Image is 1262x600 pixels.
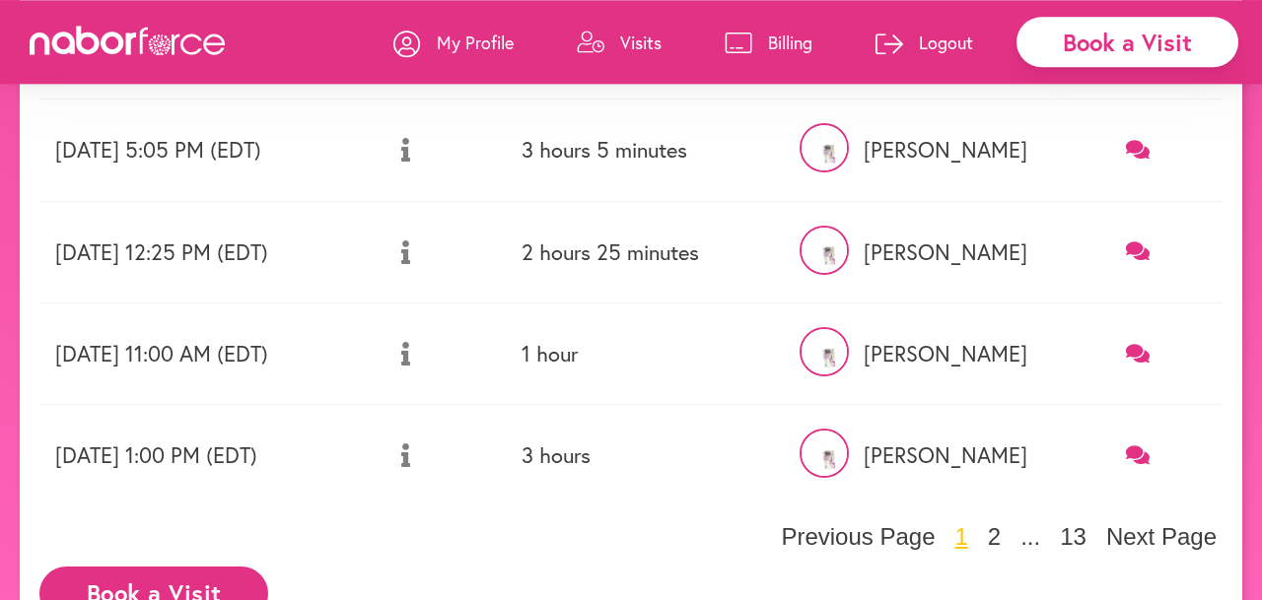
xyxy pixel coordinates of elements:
a: Billing [725,13,812,72]
button: ... [1015,522,1046,552]
p: Visits [620,31,662,54]
td: [DATE] 11:00 AM (EDT) [39,302,370,404]
a: Logout [876,13,973,72]
button: Previous Page [775,522,941,552]
td: [DATE] 1:00 PM (EDT) [39,405,370,506]
p: [PERSON_NAME] [803,137,1037,163]
button: 1 [948,522,973,552]
td: 1 hour [506,302,787,404]
p: Logout [919,31,973,54]
div: Book a Visit [1017,17,1238,67]
p: Billing [768,31,812,54]
img: qqo2MQoTS78t65ozD3ci [800,327,849,376]
p: [PERSON_NAME] [803,341,1037,367]
td: 2 hours 25 minutes [506,201,787,302]
a: Visits [577,13,662,72]
p: [PERSON_NAME] [803,239,1037,265]
p: My Profile [437,31,514,54]
td: [DATE] 5:05 PM (EDT) [39,100,370,201]
p: [PERSON_NAME] [803,442,1037,468]
td: 3 hours 5 minutes [506,100,787,201]
button: 2 [982,522,1007,552]
img: qqo2MQoTS78t65ozD3ci [800,226,849,275]
a: My Profile [393,13,514,72]
td: 3 hours [506,405,787,506]
img: qqo2MQoTS78t65ozD3ci [800,123,849,172]
a: Book a Visit [39,581,268,600]
button: 13 [1054,522,1092,552]
button: Next Page [1100,522,1223,552]
img: qqo2MQoTS78t65ozD3ci [800,429,849,478]
td: [DATE] 12:25 PM (EDT) [39,201,370,302]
